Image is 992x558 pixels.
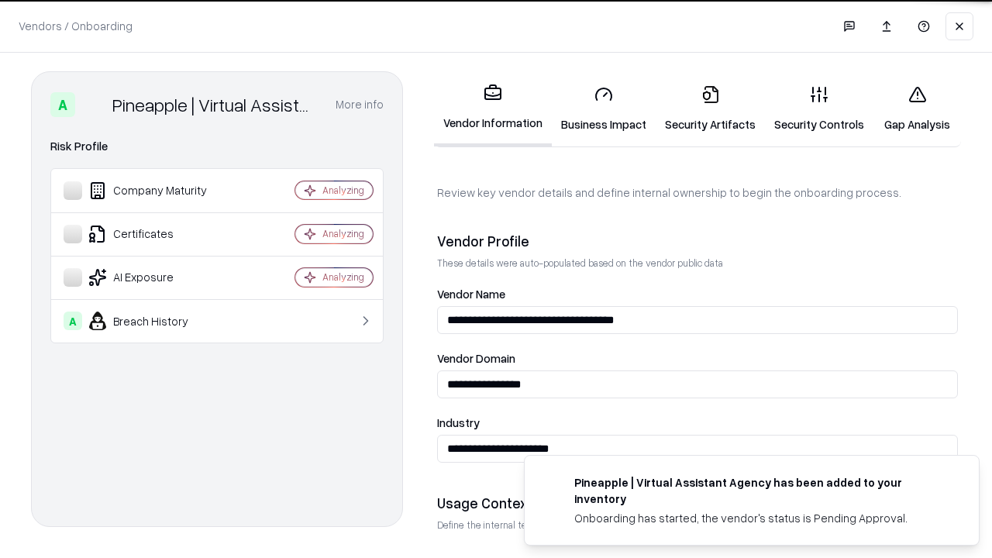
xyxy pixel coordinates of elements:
[437,232,958,250] div: Vendor Profile
[50,92,75,117] div: A
[437,288,958,300] label: Vendor Name
[112,92,317,117] div: Pineapple | Virtual Assistant Agency
[64,268,249,287] div: AI Exposure
[19,18,133,34] p: Vendors / Onboarding
[64,312,82,330] div: A
[437,353,958,364] label: Vendor Domain
[50,137,384,156] div: Risk Profile
[873,73,961,145] a: Gap Analysis
[543,474,562,493] img: trypineapple.com
[437,494,958,512] div: Usage Context
[437,417,958,429] label: Industry
[64,181,249,200] div: Company Maturity
[552,73,656,145] a: Business Impact
[437,257,958,270] p: These details were auto-populated based on the vendor public data
[64,225,249,243] div: Certificates
[64,312,249,330] div: Breach History
[437,518,958,532] p: Define the internal team and reason for using this vendor. This helps assess business relevance a...
[434,71,552,146] a: Vendor Information
[322,270,364,284] div: Analyzing
[336,91,384,119] button: More info
[574,474,942,507] div: Pineapple | Virtual Assistant Agency has been added to your inventory
[437,184,958,201] p: Review key vendor details and define internal ownership to begin the onboarding process.
[322,227,364,240] div: Analyzing
[765,73,873,145] a: Security Controls
[322,184,364,197] div: Analyzing
[81,92,106,117] img: Pineapple | Virtual Assistant Agency
[656,73,765,145] a: Security Artifacts
[574,510,942,526] div: Onboarding has started, the vendor's status is Pending Approval.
